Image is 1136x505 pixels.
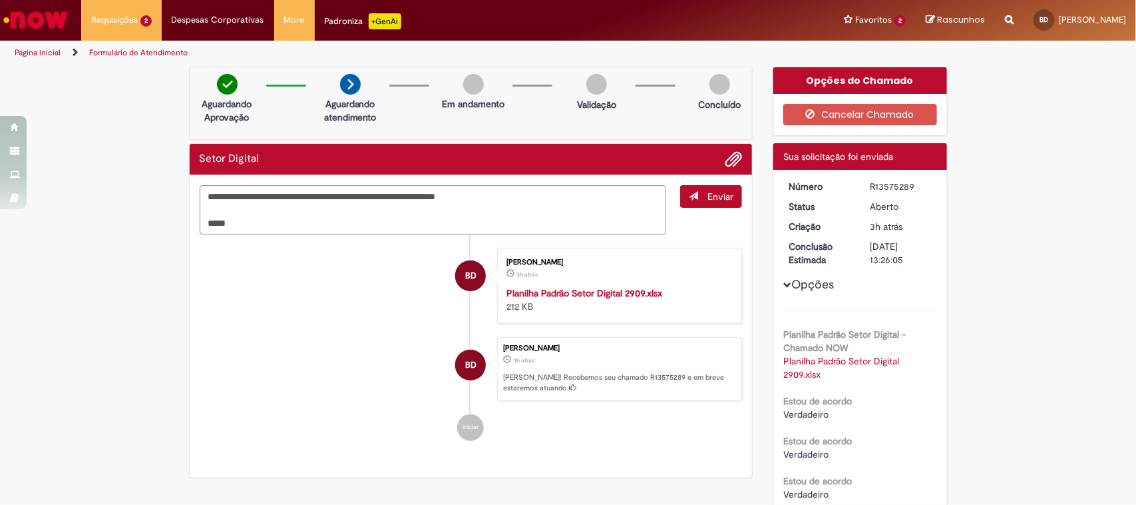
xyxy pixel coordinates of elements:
[870,221,903,233] time: 29/09/2025 09:26:01
[783,355,902,380] a: Download de Planilha Padrão Setor Digital 2909.xlsx
[516,270,538,278] time: 29/09/2025 09:25:49
[783,488,829,500] span: Verdadeiro
[870,200,932,213] div: Aberto
[779,240,860,266] dt: Conclusão Estimada
[506,286,728,313] div: 212 KB
[217,74,238,95] img: check-circle-green.png
[140,15,152,27] span: 2
[779,220,860,233] dt: Criação
[1040,15,1049,24] span: BD
[325,13,401,29] div: Padroniza
[200,153,260,165] h2: Setor Digital Histórico de tíquete
[172,13,264,27] span: Despesas Corporativas
[1059,14,1126,25] span: [PERSON_NAME]
[870,221,903,233] span: 3h atrás
[513,356,534,364] span: 3h atrás
[506,258,728,266] div: [PERSON_NAME]
[783,408,829,420] span: Verdadeiro
[463,74,484,95] img: img-circle-grey.png
[937,13,985,26] span: Rascunhos
[10,41,747,65] ul: Trilhas de página
[707,191,733,203] span: Enviar
[503,344,735,352] div: [PERSON_NAME]
[200,235,743,454] ul: Histórico de tíquete
[586,74,607,95] img: img-circle-grey.png
[284,13,305,27] span: More
[926,14,985,27] a: Rascunhos
[15,47,61,58] a: Página inicial
[725,151,742,168] button: Adicionar anexos
[698,98,741,111] p: Concluído
[513,356,534,364] time: 29/09/2025 09:26:01
[318,97,383,124] p: Aguardando atendimento
[709,74,730,95] img: img-circle-grey.png
[779,180,860,193] dt: Número
[783,104,937,125] button: Cancelar Chamado
[465,349,476,381] span: BD
[783,328,906,354] b: Planilha Padrão Setor Digital - Chamado NOW
[783,435,852,447] b: Estou de acordo
[773,67,947,94] div: Opções do Chamado
[1,7,70,33] img: ServiceNow
[516,270,538,278] span: 3h atrás
[195,97,260,124] p: Aguardando Aprovação
[369,13,401,29] p: +GenAi
[340,74,361,95] img: arrow-next.png
[503,372,735,393] p: [PERSON_NAME]! Recebemos seu chamado R13575289 e em breve estaremos atuando.
[870,240,932,266] div: [DATE] 13:26:05
[783,448,829,460] span: Verdadeiro
[577,98,616,111] p: Validação
[870,220,932,233] div: 29/09/2025 09:26:01
[506,287,662,299] a: Planilha Padrão Setor Digital 2909.xlsx
[779,200,860,213] dt: Status
[783,395,852,407] b: Estou de acordo
[442,97,504,111] p: Em andamento
[680,185,742,208] button: Enviar
[200,337,743,401] li: Bruna Lopes Duarte
[89,47,188,58] a: Formulário de Atendimento
[455,350,486,380] div: Bruna Lopes Duarte
[91,13,138,27] span: Requisições
[455,260,486,291] div: Bruna Lopes Duarte
[894,15,906,27] span: 2
[783,475,852,487] b: Estou de acordo
[855,13,892,27] span: Favoritos
[200,185,667,235] textarea: Digite sua mensagem aqui...
[465,260,476,292] span: BD
[783,151,893,163] span: Sua solicitação foi enviada
[870,180,932,193] div: R13575289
